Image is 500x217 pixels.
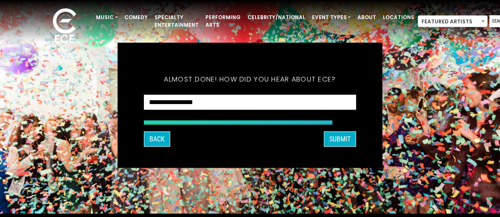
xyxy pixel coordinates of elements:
[379,10,418,25] a: Locations
[418,16,487,28] span: Featured Artists
[144,64,356,94] h5: Almost done! How did you hear about ECE?
[121,10,151,25] a: Comedy
[309,10,354,25] a: Event Types
[151,10,202,32] a: Specialty Entertainment
[354,10,379,25] a: About
[202,10,244,32] a: Performing Arts
[244,10,309,25] a: Celebrity/National
[43,6,86,47] img: ece_new_logo_whitev2-1.png
[144,94,356,110] select: How did you hear about ECE
[93,10,121,25] a: Music
[418,15,488,27] span: Featured Artists
[324,131,356,147] button: SUBMIT
[144,131,170,147] button: Back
